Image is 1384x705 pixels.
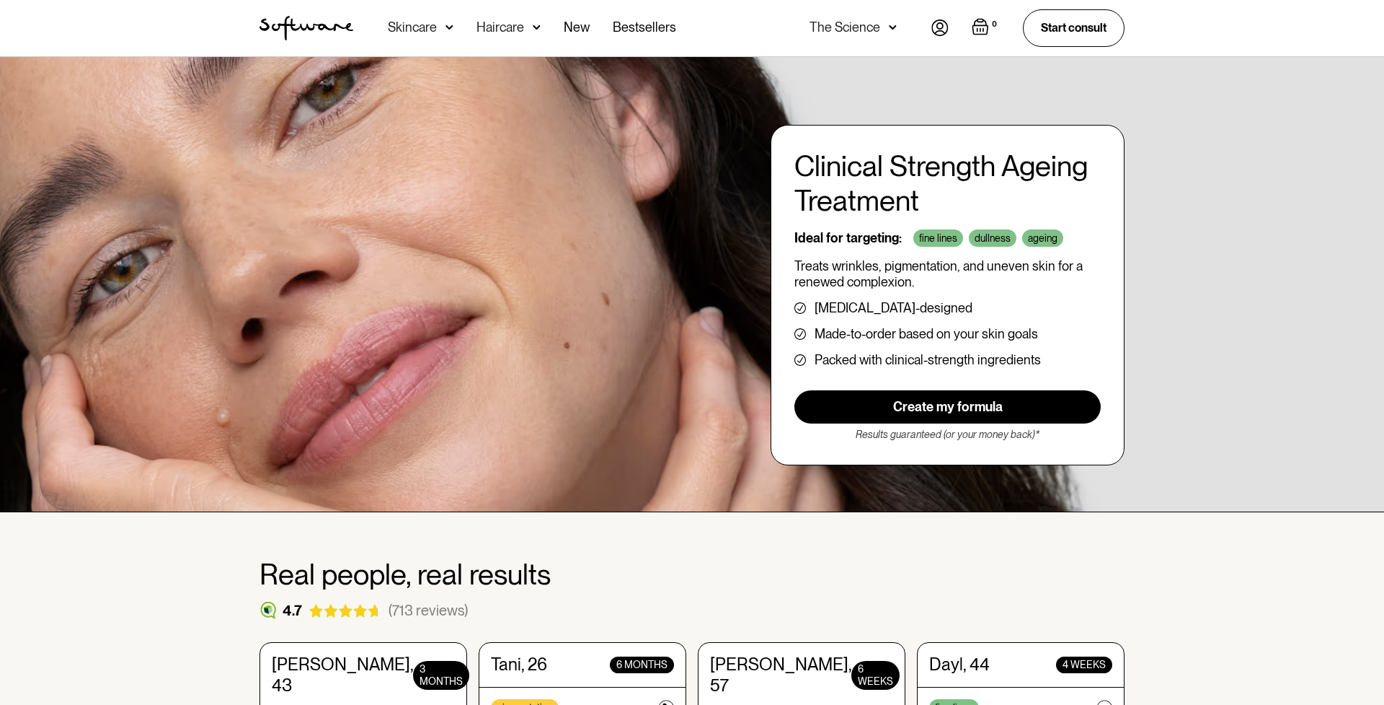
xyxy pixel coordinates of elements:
[1022,229,1063,247] div: ageing
[889,20,897,35] img: arrow down
[1056,657,1112,673] div: 4 weeks
[259,602,277,619] img: reviews logo
[476,20,524,35] div: Haircare
[972,18,1000,38] a: Open cart
[969,229,1016,247] div: dullness
[445,20,453,35] img: arrow down
[259,16,353,40] a: home
[913,229,963,247] div: fine lines
[388,20,437,35] div: Skincare
[710,654,851,696] div: [PERSON_NAME], 57
[389,602,468,619] a: (713 reviews)
[259,16,353,40] img: Software Logo
[794,390,1101,424] a: Create my formula
[794,149,1101,218] h1: Clinical Strength Ageing Treatment
[491,654,547,675] div: Tani, 26
[283,602,302,619] div: 4.7
[1023,9,1124,46] a: Start consult
[794,230,902,246] p: Ideal for targeting:
[272,654,413,696] div: [PERSON_NAME], 43
[259,559,1124,590] h2: Real people, real results
[989,18,1000,31] div: 0
[794,353,1101,367] li: Packed with clinical-strength ingredients
[610,657,674,673] div: 6 months
[856,429,1039,440] em: Results guaranteed (or your money back)*
[794,301,1101,315] li: [MEDICAL_DATA]-designed
[851,661,900,690] div: 6 weeks
[794,327,1101,341] li: Made-to-order based on your skin goals
[929,654,990,675] div: Dayl, 44
[533,20,541,35] img: arrow down
[413,661,469,690] div: 3 Months
[308,604,383,618] img: reviews stars
[809,20,880,35] div: The Science
[794,258,1101,289] p: Treats wrinkles, pigmentation, and uneven skin for a renewed complexion.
